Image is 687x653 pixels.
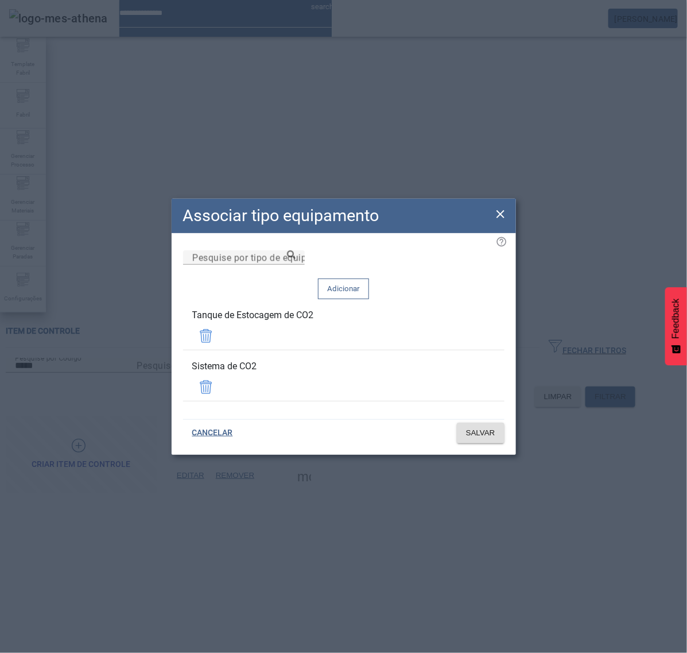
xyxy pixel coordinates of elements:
h2: Associar tipo equipamento [183,203,379,228]
span: Feedback [671,299,681,339]
div: Tanque de Estocagem de CO2 [192,308,495,322]
span: Adicionar [327,283,360,295]
mat-label: Pesquise por tipo de equipamento [192,252,339,263]
button: CANCELAR [183,423,242,443]
button: Feedback - Mostrar pesquisa [665,287,687,365]
input: Number [192,251,296,265]
span: CANCELAR [192,427,233,439]
button: Adicionar [318,279,369,299]
span: SALVAR [466,427,495,439]
button: SALVAR [457,423,504,443]
div: Sistema de CO2 [192,360,495,373]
